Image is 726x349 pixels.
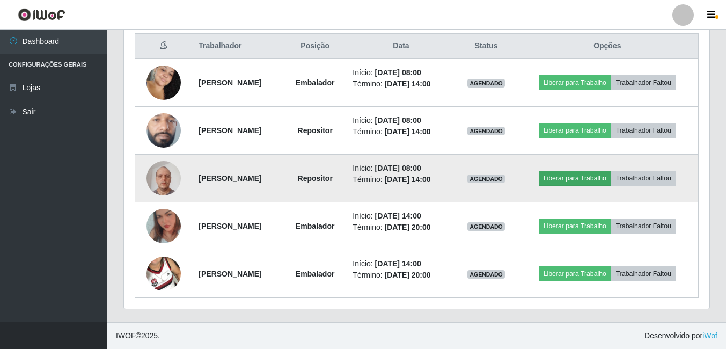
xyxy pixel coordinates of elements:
[375,68,421,77] time: [DATE] 08:00
[353,163,449,174] li: Início:
[539,266,611,281] button: Liberar para Trabalho
[539,123,611,138] button: Liberar para Trabalho
[375,116,421,125] time: [DATE] 08:00
[539,75,611,90] button: Liberar para Trabalho
[284,34,346,59] th: Posição
[298,126,333,135] strong: Repositor
[199,270,261,278] strong: [PERSON_NAME]
[199,78,261,87] strong: [PERSON_NAME]
[199,174,261,183] strong: [PERSON_NAME]
[192,34,284,59] th: Trabalhador
[467,222,505,231] span: AGENDADO
[116,330,160,341] span: © 2025 .
[375,164,421,172] time: [DATE] 08:00
[296,270,334,278] strong: Embalador
[539,219,611,234] button: Liberar para Trabalho
[296,78,334,87] strong: Embalador
[384,223,430,231] time: [DATE] 20:00
[199,222,261,230] strong: [PERSON_NAME]
[375,259,421,268] time: [DATE] 14:00
[467,127,505,135] span: AGENDADO
[384,79,430,88] time: [DATE] 14:00
[146,155,181,201] img: 1723391026413.jpeg
[146,92,181,169] img: 1745421855441.jpeg
[353,210,449,222] li: Início:
[353,174,449,185] li: Término:
[353,222,449,233] li: Término:
[298,174,333,183] strong: Repositor
[517,34,699,59] th: Opções
[375,212,421,220] time: [DATE] 14:00
[611,219,676,234] button: Trabalhador Faltou
[467,174,505,183] span: AGENDADO
[353,67,449,78] li: Início:
[353,126,449,137] li: Término:
[611,75,676,90] button: Trabalhador Faltou
[346,34,456,59] th: Data
[146,195,181,257] img: 1699494731109.jpeg
[611,171,676,186] button: Trabalhador Faltou
[384,271,430,279] time: [DATE] 20:00
[353,258,449,270] li: Início:
[467,270,505,279] span: AGENDADO
[384,127,430,136] time: [DATE] 14:00
[353,115,449,126] li: Início:
[18,8,65,21] img: CoreUI Logo
[611,266,676,281] button: Trabalhador Faltou
[384,175,430,184] time: [DATE] 14:00
[353,78,449,90] li: Término:
[146,243,181,304] img: 1744230818222.jpeg
[199,126,261,135] strong: [PERSON_NAME]
[116,331,136,340] span: IWOF
[644,330,717,341] span: Desenvolvido por
[467,79,505,88] span: AGENDADO
[146,56,181,109] img: 1750087788307.jpeg
[702,331,717,340] a: iWof
[611,123,676,138] button: Trabalhador Faltou
[296,222,334,230] strong: Embalador
[353,270,449,281] li: Término:
[456,34,517,59] th: Status
[539,171,611,186] button: Liberar para Trabalho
